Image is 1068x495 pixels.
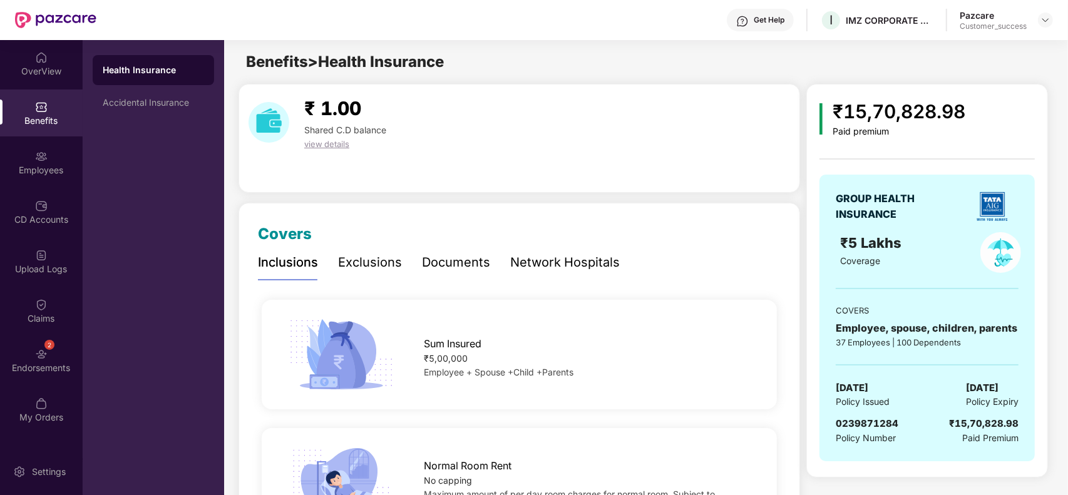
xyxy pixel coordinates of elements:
[35,200,48,212] img: svg+xml;base64,PHN2ZyBpZD0iQ0RfQWNjb3VudHMiIGRhdGEtbmFtZT0iQ0QgQWNjb3VudHMiIHhtbG5zPSJodHRwOi8vd3...
[304,97,361,120] span: ₹ 1.00
[424,352,754,365] div: ₹5,00,000
[819,103,823,135] img: icon
[833,97,965,126] div: ₹15,70,828.98
[35,101,48,113] img: svg+xml;base64,PHN2ZyBpZD0iQmVuZWZpdHMiIHhtbG5zPSJodHRwOi8vd3d3LnczLm9yZy8yMDAwL3N2ZyIgd2lkdGg9Ij...
[422,253,490,272] div: Documents
[833,126,965,137] div: Paid premium
[840,235,905,251] span: ₹5 Lakhs
[836,336,1019,349] div: 37 Employees | 100 Dependents
[970,185,1014,228] img: insurerLogo
[44,340,54,350] div: 2
[35,348,48,360] img: svg+xml;base64,PHN2ZyBpZD0iRW5kb3JzZW1lbnRzIiB4bWxucz0iaHR0cDovL3d3dy53My5vcmcvMjAwMC9zdmciIHdpZH...
[304,125,386,135] span: Shared C.D balance
[836,395,890,409] span: Policy Issued
[424,474,754,487] div: No capping
[13,466,26,478] img: svg+xml;base64,PHN2ZyBpZD0iU2V0dGluZy0yMHgyMCIgeG1sbnM9Imh0dHA6Ly93d3cudzMub3JnLzIwMDAvc3ZnIiB3aW...
[754,15,784,25] div: Get Help
[35,397,48,410] img: svg+xml;base64,PHN2ZyBpZD0iTXlfT3JkZXJzIiBkYXRhLW5hbWU9Ik15IE9yZGVycyIgeG1sbnM9Imh0dHA6Ly93d3cudz...
[28,466,69,478] div: Settings
[510,253,620,272] div: Network Hospitals
[103,64,204,76] div: Health Insurance
[258,225,312,243] span: Covers
[35,299,48,311] img: svg+xml;base64,PHN2ZyBpZD0iQ2xhaW0iIHhtbG5zPSJodHRwOi8vd3d3LnczLm9yZy8yMDAwL3N2ZyIgd2lkdGg9IjIwIi...
[246,53,444,71] span: Benefits > Health Insurance
[966,380,999,395] span: [DATE]
[836,417,898,429] span: 0239871284
[249,102,289,143] img: download
[962,431,1019,445] span: Paid Premium
[285,315,398,394] img: icon
[1040,15,1050,25] img: svg+xml;base64,PHN2ZyBpZD0iRHJvcGRvd24tMzJ4MzIiIHhtbG5zPSJodHRwOi8vd3d3LnczLm9yZy8yMDAwL3N2ZyIgd2...
[829,13,833,28] span: I
[836,380,868,395] span: [DATE]
[35,150,48,163] img: svg+xml;base64,PHN2ZyBpZD0iRW1wbG95ZWVzIiB4bWxucz0iaHR0cDovL3d3dy53My5vcmcvMjAwMC9zdmciIHdpZHRoPS...
[836,191,945,222] div: GROUP HEALTH INSURANCE
[966,395,1019,409] span: Policy Expiry
[836,432,896,443] span: Policy Number
[840,255,880,266] span: Coverage
[424,367,573,377] span: Employee + Spouse +Child +Parents
[836,304,1019,317] div: COVERS
[949,416,1019,431] div: ₹15,70,828.98
[736,15,749,28] img: svg+xml;base64,PHN2ZyBpZD0iSGVscC0zMngzMiIgeG1sbnM9Imh0dHA6Ly93d3cudzMub3JnLzIwMDAvc3ZnIiB3aWR0aD...
[15,12,96,28] img: New Pazcare Logo
[103,98,204,108] div: Accidental Insurance
[960,21,1027,31] div: Customer_success
[424,458,511,474] span: Normal Room Rent
[960,9,1027,21] div: Pazcare
[304,139,349,149] span: view details
[836,320,1019,336] div: Employee, spouse, children, parents
[980,232,1021,273] img: policyIcon
[846,14,933,26] div: IMZ CORPORATE PRIVATE LIMITED
[424,336,481,352] span: Sum Insured
[338,253,402,272] div: Exclusions
[258,253,318,272] div: Inclusions
[35,249,48,262] img: svg+xml;base64,PHN2ZyBpZD0iVXBsb2FkX0xvZ3MiIGRhdGEtbmFtZT0iVXBsb2FkIExvZ3MiIHhtbG5zPSJodHRwOi8vd3...
[35,51,48,64] img: svg+xml;base64,PHN2ZyBpZD0iSG9tZSIgeG1sbnM9Imh0dHA6Ly93d3cudzMub3JnLzIwMDAvc3ZnIiB3aWR0aD0iMjAiIG...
